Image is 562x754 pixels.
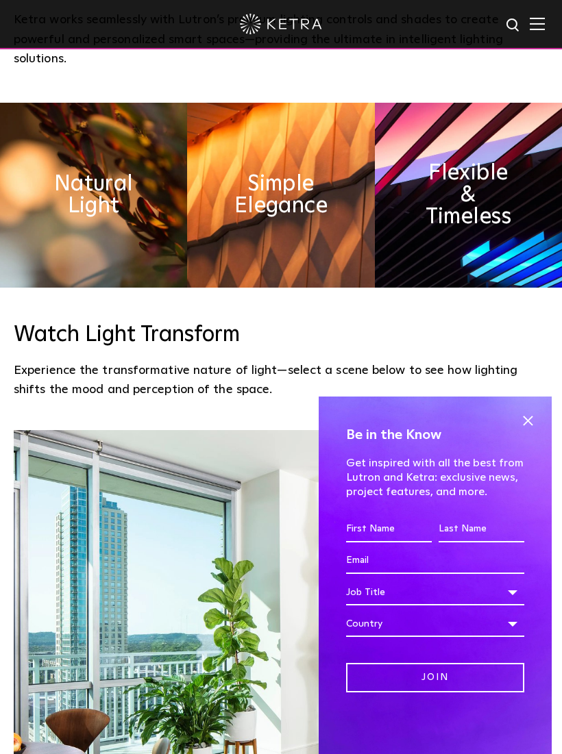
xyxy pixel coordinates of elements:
[346,516,432,542] input: First Name
[240,14,322,34] img: ketra-logo-2019-white
[422,162,515,228] h2: Flexible & Timeless
[346,663,524,692] input: Join
[439,516,524,542] input: Last Name
[346,579,524,605] div: Job Title
[14,322,548,348] h3: Watch Light Transform
[346,456,524,499] p: Get inspired with all the best from Lutron and Ketra: exclusive news, project features, and more.
[47,173,140,217] h2: Natural Light
[14,361,548,400] p: Experience the transformative nature of light—select a scene below to see how lighting shifts the...
[187,103,374,288] img: simple_elegance
[530,17,545,30] img: Hamburger%20Nav.svg
[346,611,524,637] div: Country
[375,103,562,288] img: flexible_timeless_ketra
[505,17,522,34] img: search icon
[346,424,524,446] h4: Be in the Know
[234,173,328,217] h2: Simple Elegance
[346,548,524,574] input: Email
